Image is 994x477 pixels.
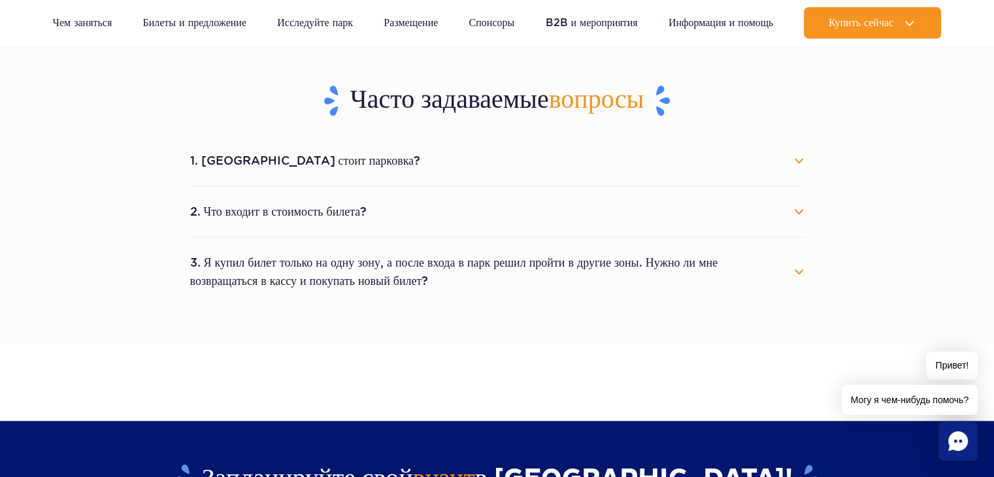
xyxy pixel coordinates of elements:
a: Информация и помощь [669,7,773,39]
font: Чем заняться [53,16,112,29]
font: Информация и помощь [669,16,773,29]
button: 3. Я купил билет только на одну зону, а после входа в парк решил пройти в другие зоны. Нужно ли м... [190,248,804,295]
font: 3. Я купил билет только на одну зону, а после входа в парк решил пройти в другие зоны. Нужно ли м... [190,255,718,288]
font: Исследуйте парк [277,16,353,29]
button: Купить сейчас [804,7,941,39]
a: Спонсоры [469,7,515,39]
div: Чат [938,421,978,461]
font: Привет! [935,360,969,370]
button: 1. [GEOGRAPHIC_DATA] стоит парковка? [190,146,804,175]
font: 1. [GEOGRAPHIC_DATA] стоит парковка? [190,154,421,167]
a: Чем заняться [53,7,112,39]
font: 2. Что входит в стоимость билета? [190,205,367,218]
font: вопросы [549,84,644,116]
font: Спонсоры [469,16,515,29]
font: Билеты и предложение [142,16,246,29]
a: Билеты и предложение [142,7,246,39]
font: B2B и мероприятия [545,16,637,29]
font: Часто задаваемые [350,84,549,116]
a: Размещение [384,7,438,39]
a: B2B и мероприятия [545,7,637,39]
font: Могу я чем-нибудь помочь? [851,395,969,405]
a: Исследуйте парк [277,7,353,39]
button: 2. Что входит в стоимость билета? [190,197,804,226]
font: Размещение [384,16,438,29]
